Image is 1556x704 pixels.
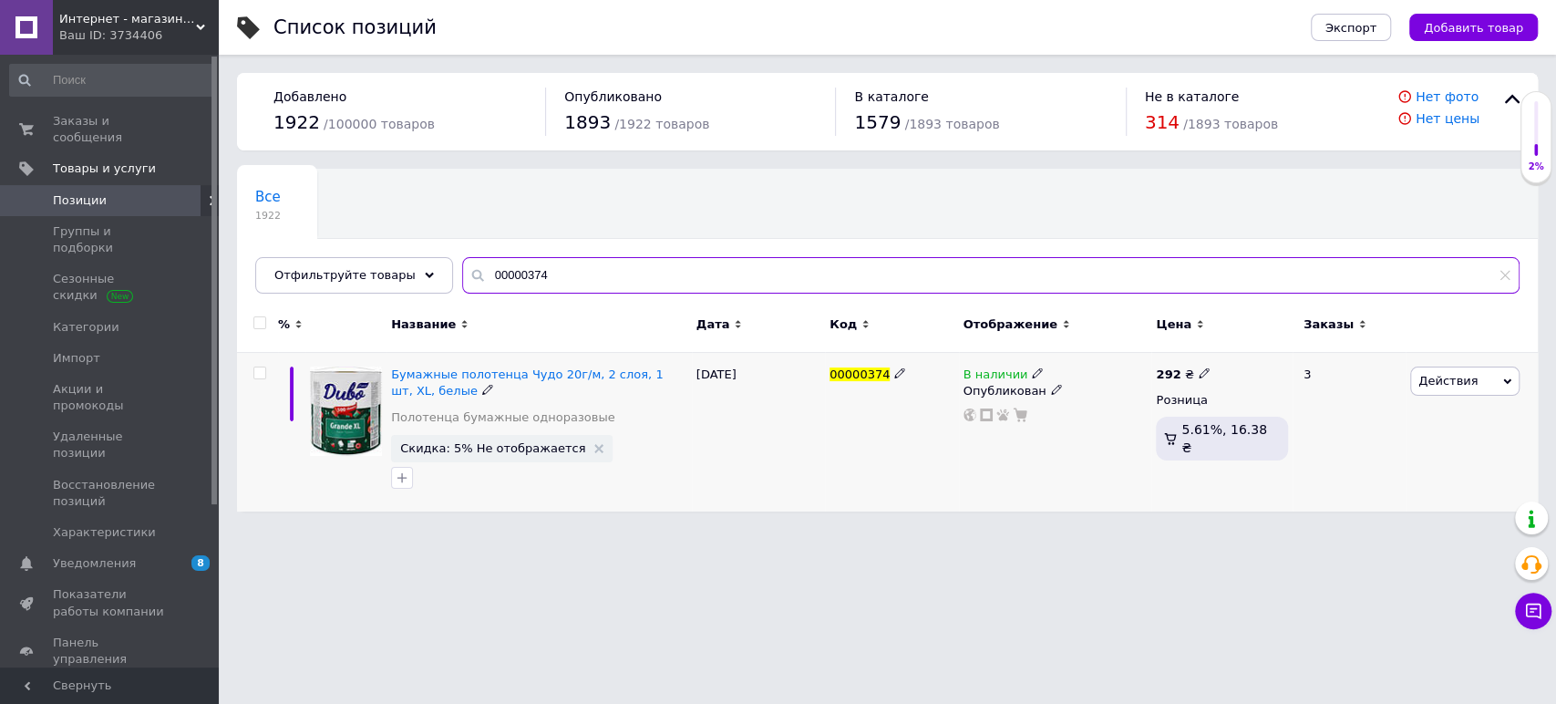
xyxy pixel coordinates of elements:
[59,11,196,27] span: Интернет - магазин MedTek
[696,316,730,333] span: Дата
[53,381,169,414] span: Акции и промокоды
[53,350,100,367] span: Импорт
[963,316,1057,333] span: Отображение
[53,586,169,619] span: Показатели работы компании
[191,555,210,571] span: 8
[1293,353,1406,512] div: 3
[1156,316,1191,333] span: Цена
[830,316,857,333] span: Код
[1145,89,1240,104] span: Не в каталоге
[391,368,663,398] a: Бумажные полотенца Чудо 20г/м, 2 слоя, 1 шт, XL, белые
[1304,316,1354,333] span: Заказы
[53,524,156,541] span: Характеристики
[1418,374,1478,388] span: Действия
[278,316,290,333] span: %
[273,18,437,37] div: Список позиций
[274,268,416,282] span: Отфильтруйте товары
[1416,89,1479,104] a: Нет фото
[255,209,281,223] span: 1922
[53,555,136,572] span: Уведомления
[830,368,890,381] span: 00000374
[53,319,119,336] span: Категории
[391,316,456,333] span: Название
[904,117,999,131] span: / 1893 товаров
[1156,367,1210,383] div: ₴
[53,113,169,146] span: Заказы и сообщения
[1156,368,1180,381] b: 292
[1515,593,1551,629] button: Чат с покупателем
[462,257,1520,294] input: Поиск по названию позиции, артикулу и поисковым запросам
[400,442,585,454] span: Скидка: 5% Не отображается
[564,89,662,104] span: Опубликовано
[692,353,825,512] div: [DATE]
[310,367,382,456] img: Бумажные полотенца Чудо 20г/м, 2 слоя, 1 шт, XL, белые
[53,223,169,256] span: Группы и подборки
[53,477,169,510] span: Восстановление позиций
[854,111,901,133] span: 1579
[564,111,611,133] span: 1893
[1424,21,1523,35] span: Добавить товар
[1181,422,1266,455] span: 5.61%, 16.38 ₴
[1311,14,1391,41] button: Экспорт
[1416,111,1479,126] a: Нет цены
[273,111,320,133] span: 1922
[273,89,346,104] span: Добавлено
[1183,117,1278,131] span: / 1893 товаров
[59,27,219,44] div: Ваш ID: 3734406
[1145,111,1180,133] span: 314
[963,368,1028,387] span: В наличии
[9,64,214,97] input: Поиск
[53,271,169,304] span: Сезонные скидки
[53,192,107,209] span: Позиции
[255,189,281,205] span: Все
[963,383,1148,399] div: Опубликован
[53,160,156,177] span: Товары и услуги
[391,409,615,426] a: Полотенца бумажные одноразовые
[1409,14,1538,41] button: Добавить товар
[53,429,169,461] span: Удаленные позиции
[1156,392,1288,409] div: Розница
[854,89,928,104] span: В каталоге
[1325,21,1376,35] span: Экспорт
[324,117,435,131] span: / 100000 товаров
[1521,160,1551,173] div: 2%
[53,635,169,668] span: Панель управления
[614,117,709,131] span: / 1922 товаров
